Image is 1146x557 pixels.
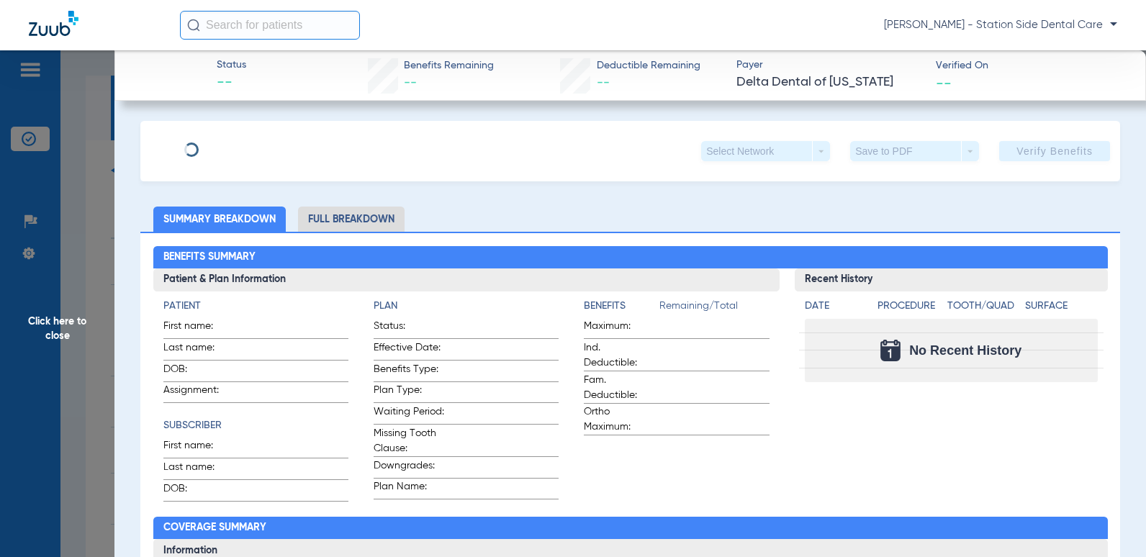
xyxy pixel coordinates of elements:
h3: Recent History [795,268,1108,291]
app-breakdown-title: Tooth/Quad [947,299,1020,319]
span: First name: [163,438,234,458]
span: Missing Tooth Clause: [374,426,444,456]
span: First name: [163,319,234,338]
span: Payer [736,58,924,73]
span: -- [936,75,952,90]
span: No Recent History [909,343,1021,358]
h4: Benefits [584,299,659,314]
li: Full Breakdown [298,207,405,232]
span: Status [217,58,246,73]
h2: Benefits Summary [153,246,1108,269]
span: Delta Dental of [US_STATE] [736,73,924,91]
app-breakdown-title: Benefits [584,299,659,319]
span: Remaining/Total [659,299,769,319]
h4: Subscriber [163,418,348,433]
span: Assignment: [163,383,234,402]
span: Downgrades: [374,458,444,478]
h4: Date [805,299,865,314]
img: Zuub Logo [29,11,78,36]
img: Search Icon [187,19,200,32]
h4: Surface [1025,299,1098,314]
span: DOB: [163,481,234,501]
span: Verified On [936,58,1123,73]
app-breakdown-title: Surface [1025,299,1098,319]
span: Benefits Type: [374,362,444,381]
span: -- [404,76,417,89]
h4: Tooth/Quad [947,299,1020,314]
span: Ind. Deductible: [584,340,654,371]
span: Ortho Maximum: [584,404,654,435]
h4: Procedure [877,299,943,314]
img: Calendar [880,340,901,361]
span: Benefits Remaining [404,58,494,73]
span: [PERSON_NAME] - Station Side Dental Care [884,18,1117,32]
span: Fam. Deductible: [584,373,654,403]
span: Last name: [163,460,234,479]
span: Status: [374,319,444,338]
span: -- [217,73,246,94]
h4: Plan [374,299,559,314]
span: DOB: [163,362,234,381]
app-breakdown-title: Date [805,299,865,319]
li: Summary Breakdown [153,207,286,232]
input: Search for patients [180,11,360,40]
span: Deductible Remaining [597,58,700,73]
h3: Patient & Plan Information [153,268,780,291]
app-breakdown-title: Procedure [877,299,943,319]
h4: Patient [163,299,348,314]
span: Effective Date: [374,340,444,360]
span: Plan Name: [374,479,444,499]
span: Last name: [163,340,234,360]
span: Maximum: [584,319,654,338]
span: Plan Type: [374,383,444,402]
span: -- [597,76,610,89]
span: Waiting Period: [374,404,444,424]
h2: Coverage Summary [153,517,1108,540]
